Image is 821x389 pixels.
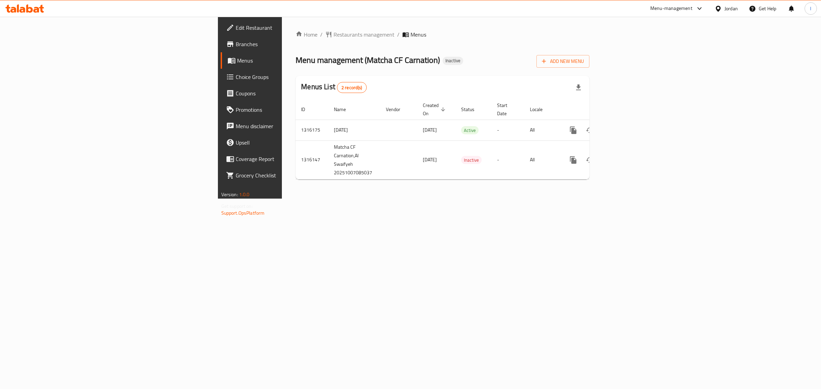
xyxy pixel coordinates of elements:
[236,106,350,114] span: Promotions
[236,155,350,163] span: Coverage Report
[221,36,355,52] a: Branches
[221,190,238,199] span: Version:
[542,57,584,66] span: Add New Menu
[236,122,350,130] span: Menu disclaimer
[221,118,355,134] a: Menu disclaimer
[301,82,366,93] h2: Menus List
[236,40,350,48] span: Branches
[221,167,355,184] a: Grocery Checklist
[301,105,314,113] span: ID
[221,19,355,36] a: Edit Restaurant
[461,105,483,113] span: Status
[650,4,692,13] div: Menu-management
[221,52,355,69] a: Menus
[236,24,350,32] span: Edit Restaurant
[221,134,355,151] a: Upsell
[582,122,598,138] button: Change Status
[410,30,426,39] span: Menus
[386,105,409,113] span: Vendor
[810,5,811,12] span: I
[461,156,482,164] span: Inactive
[524,140,560,179] td: All
[492,120,524,140] td: -
[236,138,350,147] span: Upsell
[725,5,738,12] div: Jordan
[221,85,355,102] a: Coupons
[334,105,355,113] span: Name
[397,30,400,39] li: /
[565,152,582,168] button: more
[221,209,265,217] a: Support.OpsPlatform
[536,55,589,68] button: Add New Menu
[221,151,355,167] a: Coverage Report
[461,126,479,134] span: Active
[236,171,350,179] span: Grocery Checklist
[221,202,253,211] span: Get support on:
[239,190,250,199] span: 1.0.0
[443,57,463,65] div: Inactive
[570,79,587,96] div: Export file
[296,30,589,39] nav: breadcrumb
[443,58,463,64] span: Inactive
[237,56,350,65] span: Menus
[423,101,447,118] span: Created On
[296,52,440,68] span: Menu management ( Matcha CF Carnation )
[497,101,516,118] span: Start Date
[560,99,636,120] th: Actions
[423,155,437,164] span: [DATE]
[296,99,636,179] table: enhanced table
[221,69,355,85] a: Choice Groups
[582,152,598,168] button: Change Status
[334,30,394,39] span: Restaurants management
[492,140,524,179] td: -
[530,105,551,113] span: Locale
[337,82,367,93] div: Total records count
[565,122,582,138] button: more
[236,73,350,81] span: Choice Groups
[337,84,366,91] span: 2 record(s)
[423,125,437,134] span: [DATE]
[524,120,560,140] td: All
[325,30,394,39] a: Restaurants management
[236,89,350,97] span: Coupons
[461,126,479,134] div: Active
[221,102,355,118] a: Promotions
